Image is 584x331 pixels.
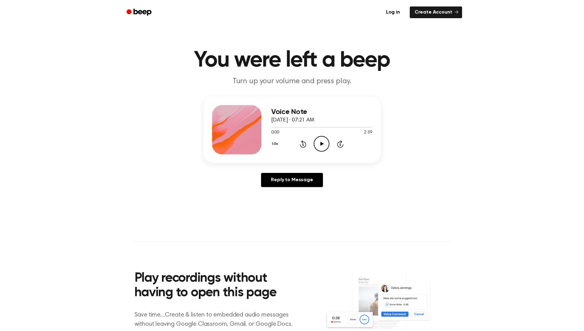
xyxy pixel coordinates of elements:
p: Save time....Create & listen to embedded audio messages without leaving Google Classroom, Gmail, ... [135,310,300,329]
a: Log in [380,5,406,19]
h2: Play recordings without having to open this page [135,271,300,300]
button: 1.0x [271,139,280,149]
h3: Voice Note [271,108,372,116]
span: [DATE] · 07:21 AM [271,117,314,123]
span: 0:00 [271,129,279,136]
a: Beep [122,6,157,18]
span: 2:39 [364,129,372,136]
h1: You were left a beep [135,49,450,72]
p: Turn up your volume and press play. [174,76,410,87]
a: Create Account [410,6,462,18]
a: Reply to Message [261,173,323,187]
